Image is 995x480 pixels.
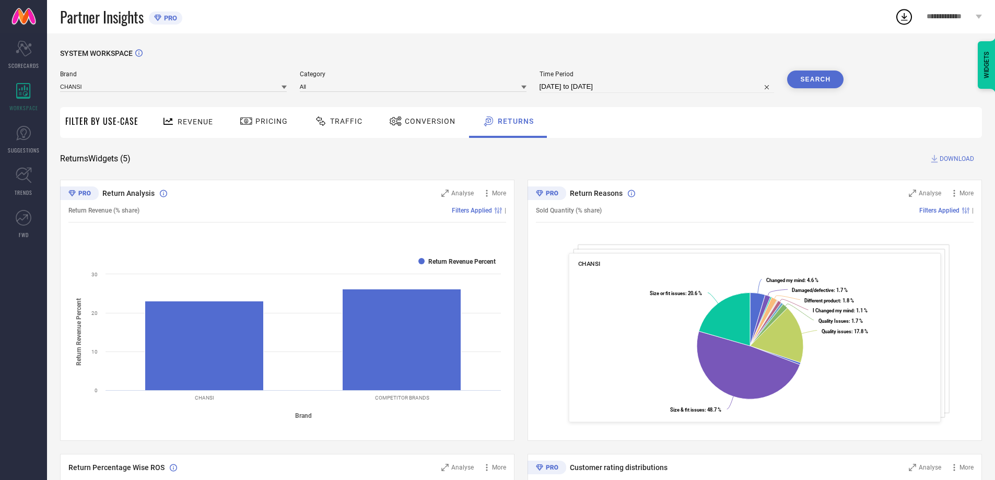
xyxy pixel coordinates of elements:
[68,207,139,214] span: Return Revenue (% share)
[972,207,974,214] span: |
[959,190,974,197] span: More
[102,189,155,197] span: Return Analysis
[822,329,851,334] tspan: Quality issues
[822,329,868,334] text: : 17.8 %
[505,207,506,214] span: |
[528,461,566,476] div: Premium
[441,190,449,197] svg: Zoom
[792,287,848,293] text: : 1.7 %
[813,308,853,313] tspan: I Changed my mind
[766,277,804,283] tspan: Changed my mind
[60,6,144,28] span: Partner Insights
[498,117,534,125] span: Returns
[60,71,287,78] span: Brand
[451,190,474,197] span: Analyse
[375,395,429,401] text: COMPETITOR BRANDS
[60,186,99,202] div: Premium
[255,117,288,125] span: Pricing
[492,464,506,471] span: More
[940,154,974,164] span: DOWNLOAD
[60,154,131,164] span: Returns Widgets ( 5 )
[570,189,623,197] span: Return Reasons
[813,308,868,313] text: : 1.1 %
[178,118,213,126] span: Revenue
[804,298,840,303] tspan: Different product
[9,104,38,112] span: WORKSPACE
[68,463,165,472] span: Return Percentage Wise ROS
[540,80,775,93] input: Select time period
[8,146,40,154] span: SUGGESTIONS
[300,71,526,78] span: Category
[91,349,98,355] text: 10
[428,258,496,265] text: Return Revenue Percent
[919,190,941,197] span: Analyse
[804,298,854,303] text: : 1.8 %
[909,190,916,197] svg: Zoom
[578,260,601,267] span: CHANSI
[650,290,702,296] text: : 20.6 %
[895,7,914,26] div: Open download list
[195,395,214,401] text: CHANSI
[8,62,39,69] span: SCORECARDS
[540,71,775,78] span: Time Period
[766,277,818,283] text: : 4.6 %
[670,407,705,413] tspan: Size & fit issues
[919,207,959,214] span: Filters Applied
[650,290,685,296] tspan: Size or fit issues
[792,287,834,293] tspan: Damaged/defective
[492,190,506,197] span: More
[528,186,566,202] div: Premium
[818,318,863,324] text: : 1.7 %
[441,464,449,471] svg: Zoom
[295,412,312,419] tspan: Brand
[65,115,138,127] span: Filter By Use-Case
[670,407,721,413] text: : 48.7 %
[91,310,98,316] text: 20
[405,117,455,125] span: Conversion
[91,272,98,277] text: 30
[161,14,177,22] span: PRO
[452,207,492,214] span: Filters Applied
[787,71,844,88] button: Search
[570,463,668,472] span: Customer rating distributions
[95,388,98,393] text: 0
[15,189,32,196] span: TRENDS
[451,464,474,471] span: Analyse
[959,464,974,471] span: More
[909,464,916,471] svg: Zoom
[60,49,133,57] span: SYSTEM WORKSPACE
[19,231,29,239] span: FWD
[919,464,941,471] span: Analyse
[818,318,849,324] tspan: Quality Issues
[75,298,83,366] tspan: Return Revenue Percent
[536,207,602,214] span: Sold Quantity (% share)
[330,117,362,125] span: Traffic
